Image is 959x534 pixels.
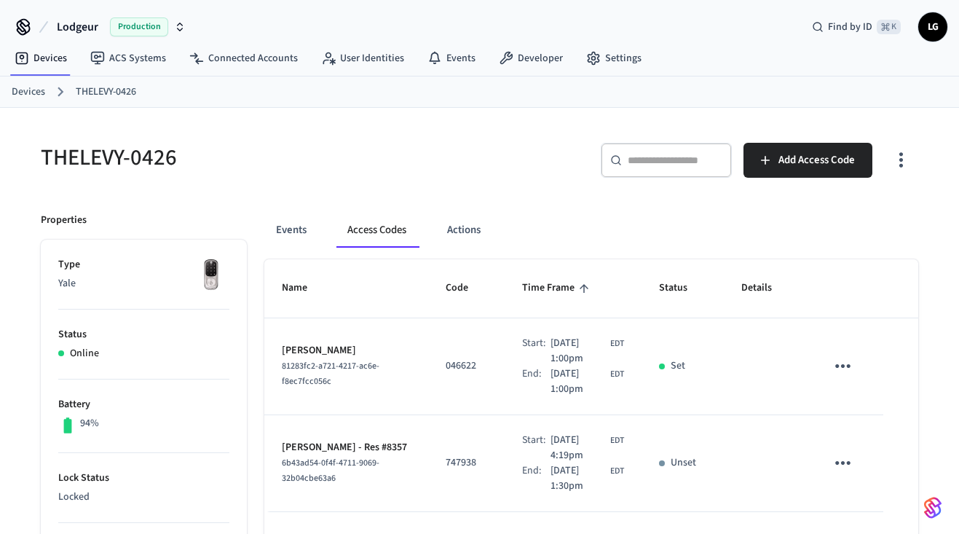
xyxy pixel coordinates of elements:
[282,457,379,484] span: 6b43ad54-0f4f-4711-9069-32b04cbe63a6
[800,14,912,40] div: Find by ID⌘ K
[70,346,99,361] p: Online
[550,463,607,494] span: [DATE] 1:30pm
[550,433,607,463] span: [DATE] 4:19pm
[610,434,624,447] span: EDT
[550,336,607,366] span: [DATE] 1:00pm
[828,20,872,34] span: Find by ID
[58,276,229,291] p: Yale
[446,277,487,299] span: Code
[41,143,471,173] h5: THELEVY-0426
[522,366,550,397] div: End:
[3,45,79,71] a: Devices
[550,433,624,463] div: America/New_York
[610,465,624,478] span: EDT
[58,257,229,272] p: Type
[79,45,178,71] a: ACS Systems
[58,490,229,505] p: Locked
[918,12,947,42] button: LG
[282,343,411,358] p: [PERSON_NAME]
[522,277,593,299] span: Time Frame
[178,45,309,71] a: Connected Accounts
[435,213,492,248] button: Actions
[877,20,901,34] span: ⌘ K
[743,143,872,178] button: Add Access Code
[58,327,229,342] p: Status
[58,397,229,412] p: Battery
[76,85,136,100] a: THELEVY-0426
[920,14,946,40] span: LG
[610,337,624,350] span: EDT
[58,471,229,486] p: Lock Status
[575,45,653,71] a: Settings
[41,213,87,228] p: Properties
[80,416,99,431] p: 94%
[924,496,942,519] img: SeamLogoGradient.69752ec5.svg
[264,213,918,248] div: ant example
[282,277,326,299] span: Name
[778,151,855,170] span: Add Access Code
[522,336,550,366] div: Start:
[522,463,550,494] div: End:
[193,257,229,294] img: Yale Assure Touchscreen Wifi Smart Lock, Satin Nickel, Front
[487,45,575,71] a: Developer
[336,213,418,248] button: Access Codes
[416,45,487,71] a: Events
[446,455,487,471] p: 747938
[550,366,624,397] div: America/New_York
[309,45,416,71] a: User Identities
[550,366,607,397] span: [DATE] 1:00pm
[446,358,487,374] p: 046622
[659,277,706,299] span: Status
[282,440,411,455] p: [PERSON_NAME] - Res #8357
[110,17,168,36] span: Production
[671,455,696,471] p: Unset
[264,259,918,511] table: sticky table
[12,85,45,100] a: Devices
[671,358,685,374] p: Set
[610,368,624,381] span: EDT
[282,360,379,388] span: 81283fc2-a721-4217-ac6e-f8ec7fcc056c
[741,277,791,299] span: Details
[550,336,624,366] div: America/New_York
[522,433,550,463] div: Start:
[550,463,624,494] div: America/New_York
[57,18,98,36] span: Lodgeur
[264,213,318,248] button: Events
